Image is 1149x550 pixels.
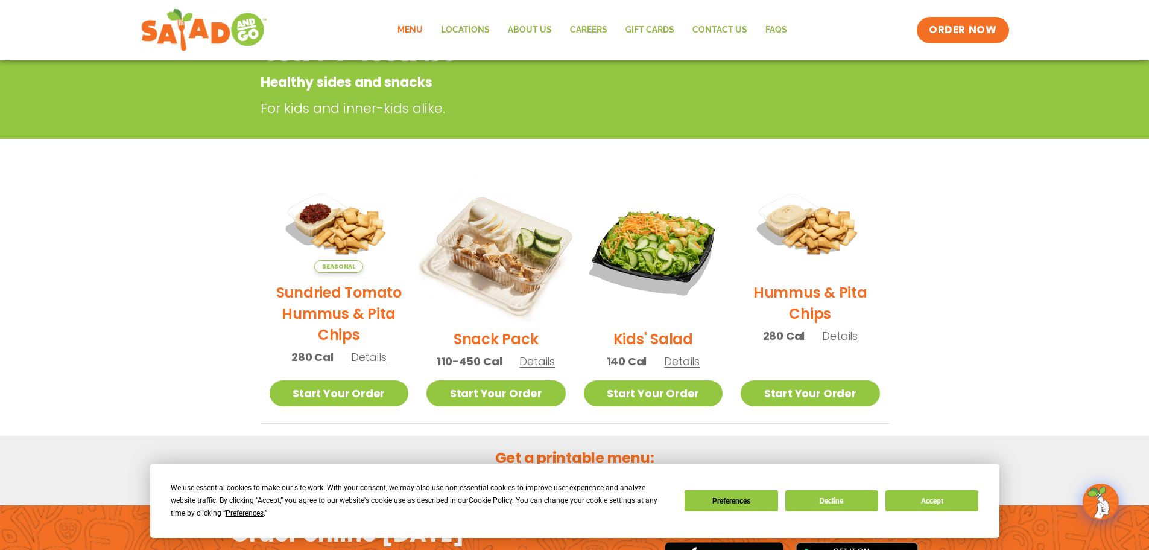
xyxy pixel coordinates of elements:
span: Preferences [226,509,264,517]
a: GIFT CARDS [616,16,683,44]
a: Menu [388,16,432,44]
h2: Hummus & Pita Chips [741,282,880,324]
img: Product photo for Kids’ Salad [584,180,723,319]
span: 140 Cal [607,353,647,369]
div: We use essential cookies to make our site work. With your consent, we may also use non-essential ... [171,482,670,520]
a: Start Your Order [584,380,723,406]
img: new-SAG-logo-768×292 [141,6,268,54]
a: Start Your Order [426,380,566,406]
nav: Menu [388,16,796,44]
button: Decline [785,490,878,511]
p: For kids and inner-kids alike. [261,98,797,118]
span: Details [822,328,858,344]
a: ORDER NOW [917,17,1008,43]
h2: Snack Pack [454,328,539,350]
a: Start Your Order [741,380,880,406]
button: Preferences [685,490,777,511]
h2: Sundried Tomato Hummus & Pita Chips [270,282,409,345]
span: Details [664,354,700,369]
span: Details [351,350,387,365]
span: 110-450 Cal [437,353,502,369]
span: Details [519,354,555,369]
button: Accept [885,490,978,511]
a: Locations [432,16,499,44]
img: Product photo for Snack Pack [414,168,578,331]
a: Contact Us [683,16,756,44]
span: Seasonal [314,260,363,273]
span: 280 Cal [763,328,805,344]
a: About Us [499,16,561,44]
a: FAQs [756,16,796,44]
img: Product photo for Hummus & Pita Chips [741,180,880,273]
a: Start Your Order [270,380,409,406]
img: wpChatIcon [1084,485,1118,519]
p: Healthy sides and snacks [261,72,792,92]
div: Cookie Consent Prompt [150,464,999,538]
a: Careers [561,16,616,44]
span: Cookie Policy [469,496,512,505]
span: 280 Cal [291,349,334,365]
span: ORDER NOW [929,23,996,37]
h2: Kids' Salad [613,328,693,350]
img: Product photo for Sundried Tomato Hummus & Pita Chips [270,180,409,273]
h2: Get a printable menu: [261,447,889,468]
